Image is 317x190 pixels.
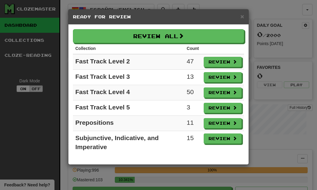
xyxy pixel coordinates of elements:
th: Collection [73,43,184,54]
td: Fast Track Level 3 [73,70,184,85]
td: Fast Track Level 2 [73,54,184,70]
button: Review [204,87,242,98]
button: Review [204,72,242,82]
button: Close [240,13,244,20]
td: 11 [184,116,201,131]
td: 13 [184,70,201,85]
td: 3 [184,100,201,116]
button: Review [204,133,242,144]
td: Prepositions [73,116,184,131]
button: Review [204,118,242,128]
td: Fast Track Level 4 [73,85,184,100]
td: 15 [184,131,201,154]
button: Review [204,57,242,67]
td: Fast Track Level 5 [73,100,184,116]
span: × [240,13,244,20]
th: Count [184,43,201,54]
td: 47 [184,54,201,70]
h5: Ready for Review [73,14,244,20]
button: Review All [73,29,244,43]
button: Review [204,103,242,113]
td: 50 [184,85,201,100]
td: Subjunctive, Indicative, and Imperative [73,131,184,154]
